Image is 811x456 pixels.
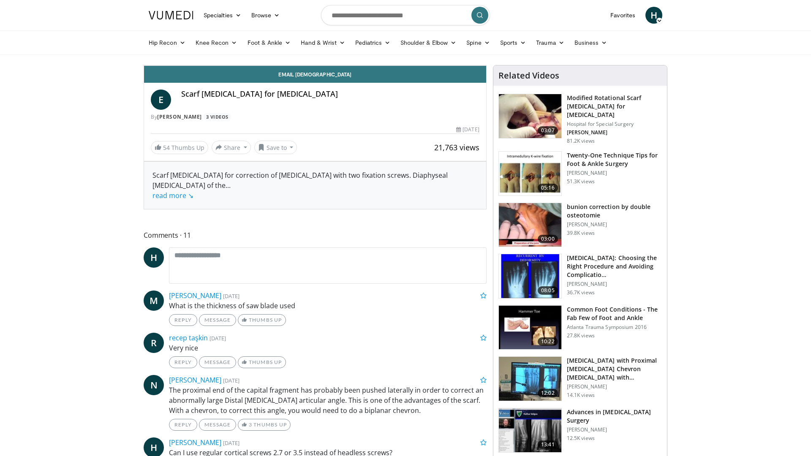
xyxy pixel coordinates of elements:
[567,435,595,442] p: 12.5K views
[499,357,561,401] img: 08be0349-593e-48f1-bfea-69f97c3c7a0f.150x105_q85_crop-smart_upscale.jpg
[645,7,662,24] a: H
[567,151,662,168] h3: Twenty-One Technique Tips for Foot & Ankle Surgery
[498,151,662,196] a: 05:16 Twenty-One Technique Tips for Foot & Ankle Surgery [PERSON_NAME] 51.3K views
[199,419,236,431] a: Message
[567,203,662,220] h3: bunion correction by double osteotomie
[249,421,252,428] span: 3
[538,337,558,346] span: 10:22
[152,191,193,200] a: read more ↘
[499,152,561,195] img: 6702e58c-22b3-47ce-9497-b1c0ae175c4c.150x105_q85_crop-smart_upscale.jpg
[395,34,461,51] a: Shoulder & Elbow
[238,419,291,431] a: 3 Thumbs Up
[567,408,662,425] h3: Advances in [MEDICAL_DATA] Surgery
[254,141,297,154] button: Save to
[567,94,662,119] h3: Modified Rotational Scarf [MEDICAL_DATA] for [MEDICAL_DATA]
[151,113,479,121] div: By
[567,170,662,176] p: [PERSON_NAME]
[238,314,286,326] a: Thumbs Up
[144,375,164,395] a: N
[498,203,662,247] a: 03:00 bunion correction by double osteotomie [PERSON_NAME] 39.8K views
[567,138,595,144] p: 81.2K views
[169,343,487,353] p: Very nice
[181,90,479,99] h4: Scarf [MEDICAL_DATA] for [MEDICAL_DATA]
[499,408,561,452] img: a1a9c19a-74b4-4f00-99db-2c68d4a94116.150x105_q85_crop-smart_upscale.jpg
[144,230,487,241] span: Comments 11
[499,203,561,247] img: 294729_0000_1.png.150x105_q85_crop-smart_upscale.jpg
[567,121,662,128] p: Hospital for Special Surgery
[321,5,490,25] input: Search topics, interventions
[223,439,239,447] small: [DATE]
[191,34,242,51] a: Knee Recon
[498,305,662,350] a: 10:22 Common Foot Conditions - The Fab Few of Foot and Ankle Atlanta Trauma Symposium 2016 27.8K ...
[203,113,231,120] a: 3 Videos
[199,7,246,24] a: Specialties
[144,66,486,83] a: Email [DEMOGRAPHIC_DATA]
[538,184,558,192] span: 05:16
[499,254,561,298] img: 3c75a04a-ad21-4ad9-966a-c963a6420fc5.150x105_q85_crop-smart_upscale.jpg
[567,392,595,399] p: 14.1K views
[169,333,208,342] a: recep taşkin
[567,230,595,236] p: 39.8K views
[223,377,239,384] small: [DATE]
[495,34,531,51] a: Sports
[212,141,251,154] button: Share
[223,292,239,300] small: [DATE]
[199,356,236,368] a: Message
[498,254,662,299] a: 08:05 [MEDICAL_DATA]: Choosing the Right Procedure and Avoiding Complicatio… [PERSON_NAME] 36.7K ...
[567,254,662,279] h3: [MEDICAL_DATA]: Choosing the Right Procedure and Avoiding Complicatio…
[498,356,662,401] a: 12:02 [MEDICAL_DATA] with Proximal [MEDICAL_DATA] Chevron [MEDICAL_DATA] with [PERSON_NAME]… [PER...
[567,221,662,228] p: [PERSON_NAME]
[144,290,164,311] a: M
[149,11,193,19] img: VuMedi Logo
[567,305,662,322] h3: Common Foot Conditions - The Fab Few of Foot and Ankle
[605,7,640,24] a: Favorites
[567,129,662,136] p: [PERSON_NAME]
[499,94,561,138] img: Scarf_Osteotomy_100005158_3.jpg.150x105_q85_crop-smart_upscale.jpg
[567,281,662,288] p: [PERSON_NAME]
[151,90,171,110] a: E
[567,289,595,296] p: 36.7K views
[538,440,558,449] span: 13:41
[531,34,569,51] a: Trauma
[169,314,197,326] a: Reply
[246,7,285,24] a: Browse
[567,332,595,339] p: 27.8K views
[169,291,221,300] a: [PERSON_NAME]
[144,333,164,353] a: R
[157,113,202,120] a: [PERSON_NAME]
[498,71,559,81] h4: Related Videos
[199,314,236,326] a: Message
[242,34,296,51] a: Foot & Ankle
[210,334,226,342] small: [DATE]
[538,389,558,397] span: 12:02
[169,301,487,311] p: What is the thickness of saw blade used
[169,438,221,447] a: [PERSON_NAME]
[567,356,662,382] h3: [MEDICAL_DATA] with Proximal [MEDICAL_DATA] Chevron [MEDICAL_DATA] with [PERSON_NAME]…
[238,356,286,368] a: Thumbs Up
[296,34,350,51] a: Hand & Wrist
[434,142,479,152] span: 21,763 views
[169,356,197,368] a: Reply
[498,94,662,144] a: 03:07 Modified Rotational Scarf [MEDICAL_DATA] for [MEDICAL_DATA] Hospital for Special Surgery [P...
[144,34,191,51] a: Hip Recon
[456,126,479,133] div: [DATE]
[350,34,395,51] a: Pediatrics
[152,170,478,201] div: Scarf [MEDICAL_DATA] for correction of [MEDICAL_DATA] with two fixation screws. Diaphyseal [MEDIC...
[461,34,495,51] a: Spine
[567,426,662,433] p: [PERSON_NAME]
[151,141,208,154] a: 54 Thumbs Up
[567,383,662,390] p: [PERSON_NAME]
[499,306,561,350] img: 4559c471-f09d-4bda-8b3b-c296350a5489.150x105_q85_crop-smart_upscale.jpg
[169,419,197,431] a: Reply
[163,144,170,152] span: 54
[538,286,558,295] span: 08:05
[144,247,164,268] a: H
[498,408,662,453] a: 13:41 Advances in [MEDICAL_DATA] Surgery [PERSON_NAME] 12.5K views
[144,65,486,66] video-js: Video Player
